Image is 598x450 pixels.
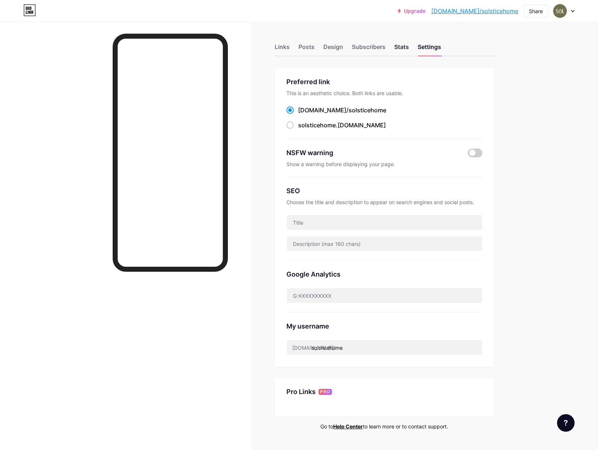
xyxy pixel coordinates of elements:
div: [DOMAIN_NAME]/ [292,344,335,352]
div: Choose the title and description to appear on search engines and social posts. [286,199,482,206]
span: PRO [320,389,330,395]
div: Preferred link [286,77,482,87]
a: Help Center [333,423,363,430]
div: NSFW warning [286,148,457,158]
div: Pro Links [286,387,316,396]
input: G-XXXXXXXXXX [287,288,482,303]
span: solsticehome [298,121,336,129]
div: Go to to learn more or to contact support. [275,423,494,430]
a: [DOMAIN_NAME]/solsticehome [431,7,518,15]
span: solsticehome [349,106,386,114]
div: Links [275,42,290,56]
div: [DOMAIN_NAME]/ [298,106,386,115]
div: Posts [298,42,315,56]
input: username [287,340,482,355]
div: Share [529,7,543,15]
div: Show a warning before displaying your page. [286,161,482,168]
input: Description (max 160 chars) [287,236,482,251]
div: .[DOMAIN_NAME] [298,121,386,130]
div: Google Analytics [286,269,482,279]
div: Design [323,42,343,56]
div: SEO [286,186,482,196]
img: Patipol Jongkirkkiat [553,4,567,18]
div: This is an aesthetic choice. Both links are usable. [286,90,482,97]
div: Subscribers [352,42,385,56]
input: Title [287,215,482,230]
div: Settings [418,42,441,56]
div: My username [286,321,482,331]
div: Stats [394,42,409,56]
a: Upgrade [398,8,425,14]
